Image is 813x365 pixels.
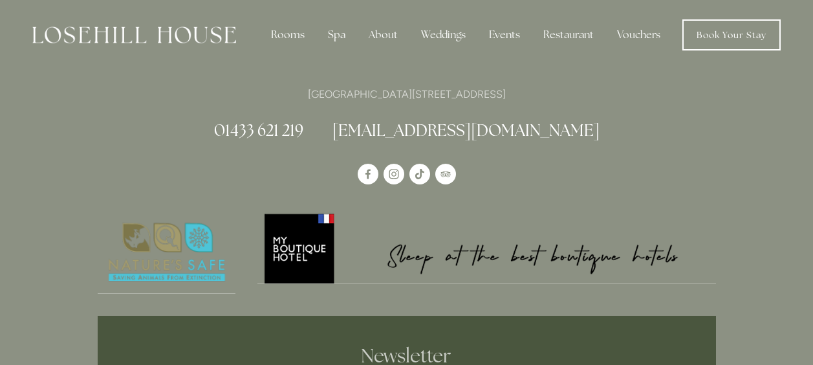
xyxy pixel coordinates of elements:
[411,22,476,48] div: Weddings
[358,22,408,48] div: About
[479,22,530,48] div: Events
[214,120,303,140] a: 01433 621 219
[257,212,716,283] img: My Boutique Hotel - Logo
[257,212,716,284] a: My Boutique Hotel - Logo
[435,164,456,184] a: TripAdvisor
[261,22,315,48] div: Rooms
[98,85,716,103] p: [GEOGRAPHIC_DATA][STREET_ADDRESS]
[98,212,236,294] a: Nature's Safe - Logo
[32,27,236,43] img: Losehill House
[533,22,604,48] div: Restaurant
[682,19,781,50] a: Book Your Stay
[98,212,236,293] img: Nature's Safe - Logo
[409,164,430,184] a: TikTok
[384,164,404,184] a: Instagram
[358,164,378,184] a: Losehill House Hotel & Spa
[607,22,671,48] a: Vouchers
[332,120,600,140] a: [EMAIL_ADDRESS][DOMAIN_NAME]
[318,22,356,48] div: Spa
